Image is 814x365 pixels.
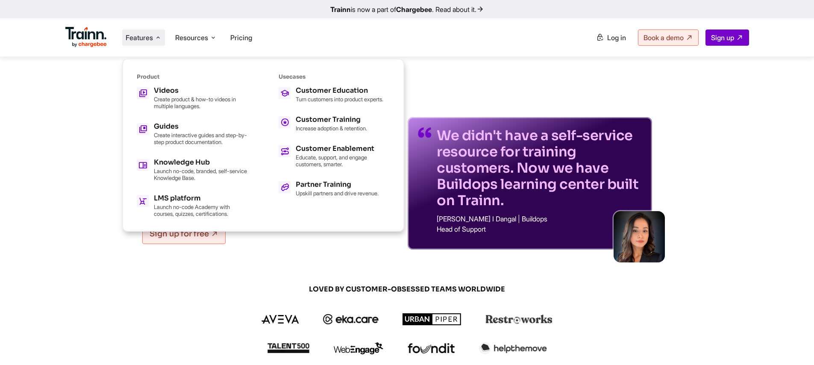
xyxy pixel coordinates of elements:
[175,33,208,42] span: Resources
[202,285,612,294] span: LOVED BY CUSTOMER-OBSESSED TEAMS WORLDWIDE
[614,211,665,262] img: sabina-buildops.d2e8138.png
[154,96,248,109] p: Create product & how-to videos in multiple languages.
[296,190,379,197] p: Upskill partners and drive revenue.
[407,343,455,353] img: foundit logo
[334,342,383,354] img: webengage logo
[644,33,684,42] span: Book a demo
[296,116,367,123] h5: Customer Training
[126,33,153,42] span: Features
[142,224,226,244] a: Sign up for free
[607,33,626,42] span: Log in
[418,127,432,138] img: quotes-purple.41a7099.svg
[154,195,248,202] h5: LMS platform
[296,125,367,132] p: Increase adoption & retention.
[267,343,310,353] img: talent500 logo
[279,87,390,103] a: Customer Education Turn customers into product experts.
[705,29,749,46] a: Sign up
[154,123,248,130] h5: Guides
[154,168,248,181] p: Launch no-code, branded, self-service Knowledge Base.
[591,30,631,45] a: Log in
[437,226,642,233] p: Head of Support
[137,123,248,145] a: Guides Create interactive guides and step-by-step product documentation.
[279,145,390,168] a: Customer Enablement Educate, support, and engage customers, smarter.
[137,195,248,217] a: LMS platform Launch no-code Academy with courses, quizzes, certifications.
[296,96,383,103] p: Turn customers into product experts.
[437,127,642,209] p: We didn't have a self-service resource for training customers. Now we have Buildops learning cent...
[403,313,461,325] img: urbanpiper logo
[323,314,379,324] img: ekacare logo
[154,87,248,94] h5: Videos
[279,181,390,197] a: Partner Training Upskill partners and drive revenue.
[230,33,252,42] a: Pricing
[479,342,547,354] img: helpthemove logo
[711,33,734,42] span: Sign up
[330,5,351,14] b: Trainn
[437,215,642,222] p: [PERSON_NAME] I Dangal | Buildops
[485,315,552,324] img: restroworks logo
[279,116,390,132] a: Customer Training Increase adoption & retention.
[154,159,248,166] h5: Knowledge Hub
[296,145,390,152] h5: Customer Enablement
[137,87,248,109] a: Videos Create product & how-to videos in multiple languages.
[137,73,248,80] h6: Product
[296,154,390,168] p: Educate, support, and engage customers, smarter.
[65,27,107,47] img: Trainn Logo
[154,132,248,145] p: Create interactive guides and step-by-step product documentation.
[296,87,383,94] h5: Customer Education
[296,181,379,188] h5: Partner Training
[638,29,699,46] a: Book a demo
[154,203,248,217] p: Launch no-code Academy with courses, quizzes, certifications.
[137,159,248,181] a: Knowledge Hub Launch no-code, branded, self-service Knowledge Base.
[279,73,390,80] h6: Usecases
[262,315,299,324] img: aveva logo
[396,5,432,14] b: Chargebee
